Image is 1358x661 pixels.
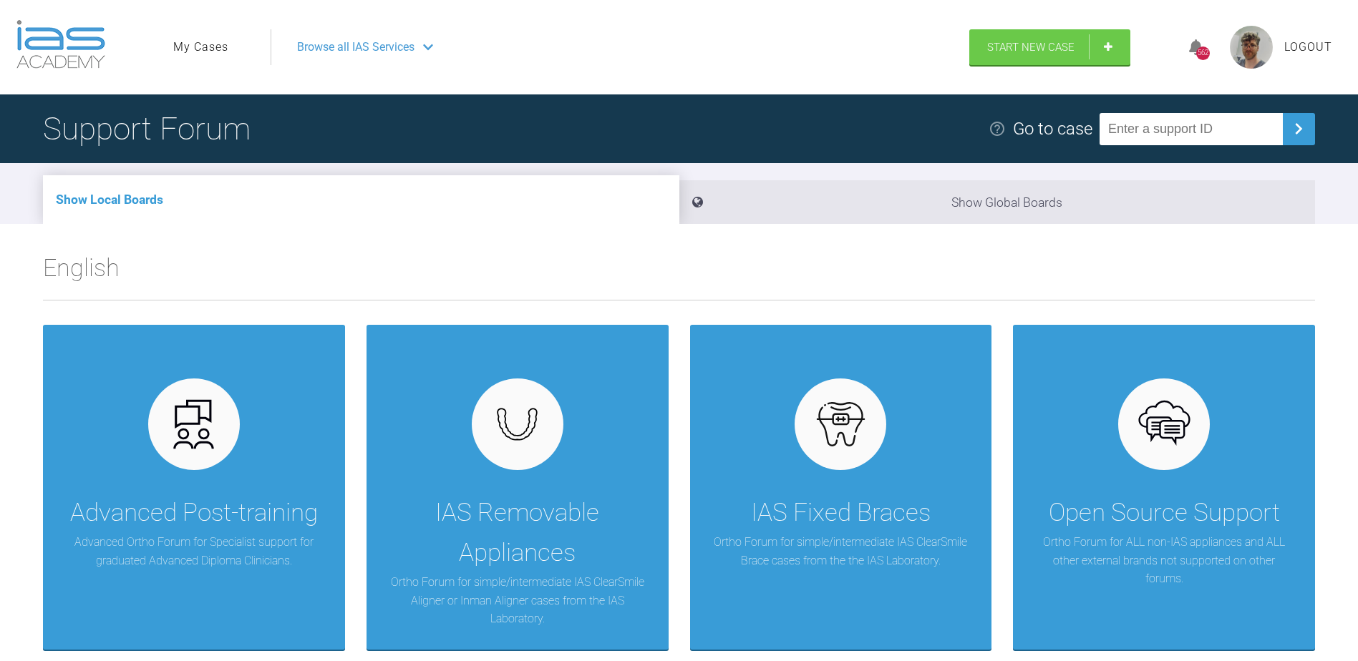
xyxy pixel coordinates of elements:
div: Go to case [1013,115,1092,142]
img: advanced.73cea251.svg [166,397,221,452]
h2: English [43,248,1315,300]
div: IAS Fixed Braces [751,493,931,533]
img: opensource.6e495855.svg [1137,397,1192,452]
a: IAS Removable AppliancesOrtho Forum for simple/intermediate IAS ClearSmile Aligner or Inman Align... [367,325,669,650]
input: Enter a support ID [1100,113,1283,145]
img: help.e70b9f3d.svg [989,120,1006,137]
a: Open Source SupportOrtho Forum for ALL non-IAS appliances and ALL other external brands not suppo... [1013,325,1315,650]
div: Open Source Support [1049,493,1280,533]
img: chevronRight.28bd32b0.svg [1287,117,1310,140]
p: Advanced Ortho Forum for Specialist support for graduated Advanced Diploma Clinicians. [64,533,324,569]
img: profile.png [1230,26,1273,69]
a: IAS Fixed BracesOrtho Forum for simple/intermediate IAS ClearSmile Brace cases from the the IAS L... [690,325,992,650]
p: Ortho Forum for ALL non-IAS appliances and ALL other external brands not supported on other forums. [1034,533,1294,588]
h1: Support Forum [43,104,251,154]
p: Ortho Forum for simple/intermediate IAS ClearSmile Brace cases from the the IAS Laboratory. [712,533,971,569]
div: IAS Removable Appliances [388,493,647,573]
p: Ortho Forum for simple/intermediate IAS ClearSmile Aligner or Inman Aligner cases from the IAS La... [388,573,647,628]
div: Advanced Post-training [70,493,318,533]
img: fixed.9f4e6236.svg [813,397,868,452]
span: Browse all IAS Services [297,38,414,57]
a: My Cases [173,38,228,57]
a: Logout [1284,38,1332,57]
a: Start New Case [969,29,1130,65]
img: removables.927eaa4e.svg [490,403,545,445]
li: Show Local Boards [43,175,679,224]
li: Show Global Boards [679,180,1316,224]
div: 562 [1196,46,1210,60]
span: Start New Case [987,41,1075,54]
a: Advanced Post-trainingAdvanced Ortho Forum for Specialist support for graduated Advanced Diploma ... [43,325,345,650]
img: logo-light.3e3ef733.png [16,20,105,69]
